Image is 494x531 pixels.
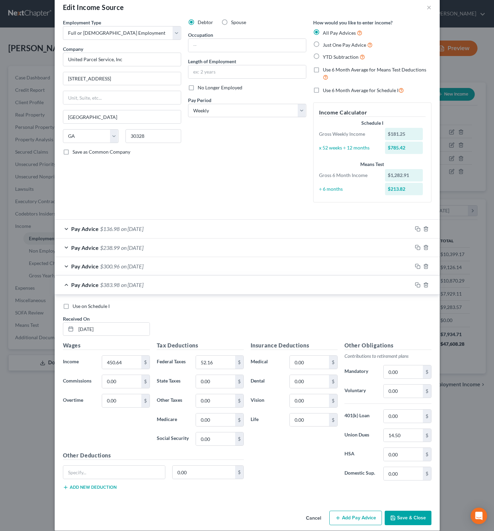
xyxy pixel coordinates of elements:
[385,142,423,154] div: $785.42
[71,281,99,288] span: Pay Advice
[63,341,150,350] h5: Wages
[290,375,329,388] input: 0.00
[235,394,243,407] div: $
[141,375,150,388] div: $
[188,65,306,78] input: ex: 2 years
[384,467,422,480] input: 0.00
[235,432,243,445] div: $
[198,19,213,25] span: Debtor
[341,365,380,379] label: Mandatory
[63,316,90,322] span: Received On
[71,263,99,269] span: Pay Advice
[121,281,143,288] span: on [DATE]
[63,110,181,123] input: Enter city...
[63,91,181,104] input: Unit, Suite, etc...
[384,365,422,378] input: 0.00
[323,87,398,93] span: Use 6 Month Average for Schedule I
[385,183,423,195] div: $213.82
[63,466,165,479] input: Specify...
[125,129,181,143] input: Enter zip...
[59,394,99,408] label: Overtime
[290,356,329,369] input: 0.00
[188,31,213,38] label: Occupation
[71,225,99,232] span: Pay Advice
[157,341,244,350] h5: Tax Deductions
[100,225,120,232] span: $136.98
[63,46,83,52] span: Company
[102,356,141,369] input: 0.00
[384,429,422,442] input: 0.00
[323,30,356,36] span: All Pay Advices
[73,303,110,309] span: Use on Schedule I
[71,244,99,251] span: Pay Advice
[316,172,382,179] div: Gross 6 Month Income
[121,263,143,269] span: on [DATE]
[235,466,243,479] div: $
[198,85,242,90] span: No Longer Employed
[141,356,150,369] div: $
[63,72,181,85] input: Enter address...
[316,144,382,151] div: x 52 weeks ÷ 12 months
[329,413,337,427] div: $
[384,385,422,398] input: 0.00
[423,365,431,378] div: $
[121,244,143,251] span: on [DATE]
[290,394,329,407] input: 0.00
[196,413,235,427] input: 0.00
[196,432,235,445] input: 0.00
[385,511,431,525] button: Save & Close
[329,511,382,525] button: Add Pay Advice
[313,19,393,26] label: How would you like to enter income?
[63,2,124,12] div: Edit Income Source
[121,225,143,232] span: on [DATE]
[247,394,286,408] label: Vision
[341,447,380,461] label: HSA
[341,409,380,423] label: 401(k) Loan
[316,131,382,137] div: Gross Weekly Income
[63,358,79,364] span: Income
[329,356,337,369] div: $
[319,161,426,168] div: Means Test
[153,375,193,388] label: State Taxes
[73,149,130,155] span: Save as Common Company
[385,128,423,140] div: $181.25
[100,263,120,269] span: $300.96
[323,42,366,48] span: Just One Pay Advice
[323,54,359,60] span: YTD Subtraction
[341,429,380,442] label: Union Dues
[63,20,101,25] span: Employment Type
[423,410,431,423] div: $
[319,108,426,117] h5: Income Calculator
[423,448,431,461] div: $
[384,448,422,461] input: 0.00
[300,511,327,525] button: Cancel
[173,466,235,479] input: 0.00
[344,341,431,350] h5: Other Obligations
[235,356,243,369] div: $
[235,375,243,388] div: $
[235,413,243,427] div: $
[196,375,235,388] input: 0.00
[344,353,431,359] p: Contributions to retirement plans
[153,355,193,369] label: Federal Taxes
[341,384,380,398] label: Voluntary
[231,19,246,25] span: Spouse
[100,244,120,251] span: $238.99
[196,394,235,407] input: 0.00
[63,53,181,66] input: Search company by name...
[427,3,431,11] button: ×
[141,394,150,407] div: $
[188,58,236,65] label: Length of Employment
[316,186,382,192] div: ÷ 6 months
[423,385,431,398] div: $
[196,356,235,369] input: 0.00
[102,394,141,407] input: 0.00
[251,341,338,350] h5: Insurance Deductions
[153,432,193,446] label: Social Security
[385,169,423,181] div: $1,282.91
[247,375,286,388] label: Dental
[247,355,286,369] label: Medical
[423,429,431,442] div: $
[102,375,141,388] input: 0.00
[323,67,426,73] span: Use 6 Month Average for Means Test Deductions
